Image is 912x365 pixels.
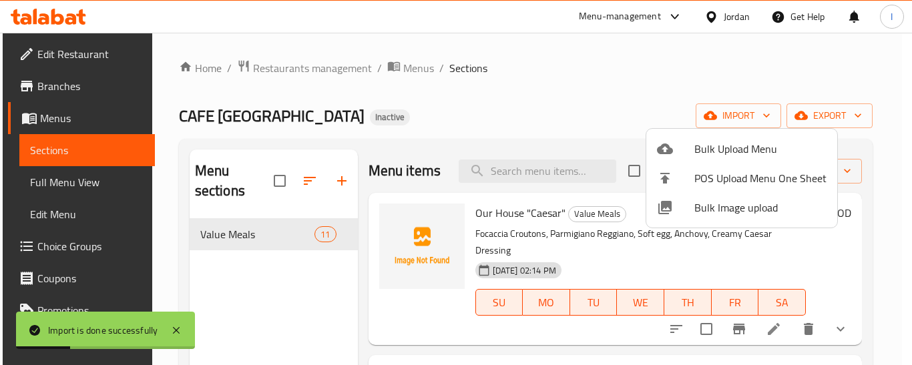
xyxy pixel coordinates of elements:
span: POS Upload Menu One Sheet [694,170,827,186]
span: Bulk Upload Menu [694,141,827,157]
li: POS Upload Menu One Sheet [646,163,837,193]
li: Upload bulk menu [646,134,837,163]
div: Import is done successfully [48,323,158,338]
span: Bulk Image upload [694,200,827,216]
